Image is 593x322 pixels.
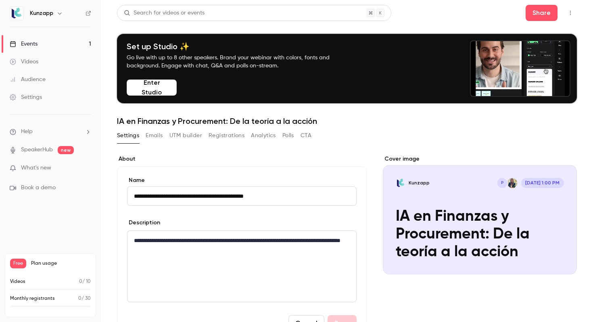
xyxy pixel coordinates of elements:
[146,129,163,142] button: Emails
[383,155,577,274] section: Cover image
[117,155,367,163] label: About
[58,146,74,154] span: new
[10,295,55,302] p: Monthly registrants
[10,75,46,84] div: Audience
[127,176,357,184] label: Name
[117,116,577,126] h1: IA en Finanzas y Procurement: De la teoría a la acción
[124,9,205,17] div: Search for videos or events
[21,184,56,192] span: Book a demo
[127,219,160,227] label: Description
[31,260,91,267] span: Plan usage
[79,279,82,284] span: 0
[383,155,577,163] label: Cover image
[209,129,244,142] button: Registrations
[301,129,311,142] button: CTA
[10,93,42,101] div: Settings
[251,129,276,142] button: Analytics
[30,9,53,17] h6: Kunzapp
[127,42,349,51] h4: Set up Studio ✨
[10,128,91,136] li: help-dropdown-opener
[10,278,25,285] p: Videos
[127,230,357,302] section: description
[127,54,349,70] p: Go live with up to 8 other speakers. Brand your webinar with colors, fonts and background. Engage...
[127,79,177,96] button: Enter Studio
[10,7,23,20] img: Kunzapp
[78,296,81,301] span: 0
[79,278,91,285] p: / 10
[282,129,294,142] button: Polls
[127,231,356,302] div: editor
[21,146,53,154] a: SpeakerHub
[117,129,139,142] button: Settings
[10,58,38,66] div: Videos
[21,128,33,136] span: Help
[526,5,558,21] button: Share
[21,164,51,172] span: What's new
[169,129,202,142] button: UTM builder
[10,259,26,268] span: Free
[10,40,38,48] div: Events
[78,295,91,302] p: / 30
